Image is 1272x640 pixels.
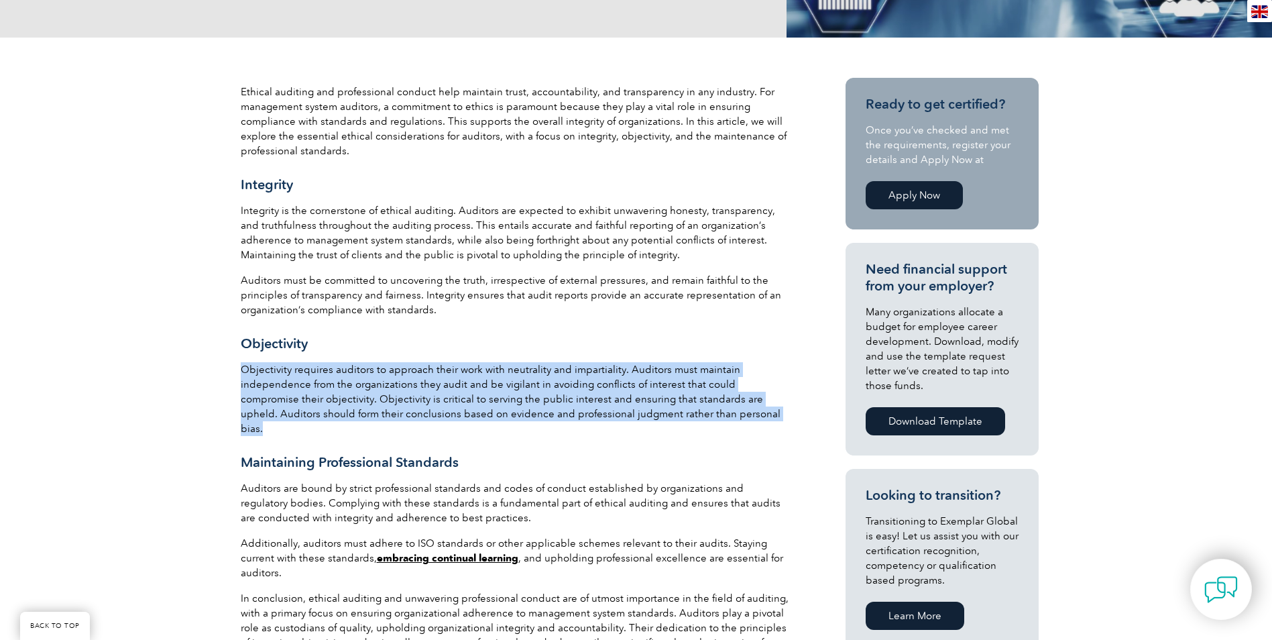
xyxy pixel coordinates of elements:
h3: Objectivity [241,335,791,352]
a: Download Template [866,407,1005,435]
p: Auditors must be committed to uncovering the truth, irrespective of external pressures, and remai... [241,273,791,317]
h3: Maintaining Professional Standards [241,454,791,471]
p: Once you’ve checked and met the requirements, register your details and Apply Now at [866,123,1019,167]
a: BACK TO TOP [20,612,90,640]
h3: Looking to transition? [866,487,1019,504]
p: Ethical auditing and professional conduct help maintain trust, accountability, and transparency i... [241,85,791,158]
p: Objectivity requires auditors to approach their work with neutrality and impartiality. Auditors m... [241,362,791,436]
p: Additionally, auditors must adhere to ISO standards or other applicable schemes relevant to their... [241,536,791,580]
a: Learn More [866,602,964,630]
p: Integrity is the cornerstone of ethical auditing. Auditors are expected to exhibit unwavering hon... [241,203,791,262]
h3: Need financial support from your employer? [866,261,1019,295]
a: Apply Now [866,181,963,209]
img: en [1251,5,1268,18]
h3: Integrity [241,176,791,193]
p: Auditors are bound by strict professional standards and codes of conduct established by organizat... [241,481,791,525]
h3: Ready to get certified? [866,96,1019,113]
p: Many organizations allocate a budget for employee career development. Download, modify and use th... [866,305,1019,393]
a: embracing continual learning [377,552,518,564]
img: contact-chat.png [1204,573,1238,606]
p: Transitioning to Exemplar Global is easy! Let us assist you with our certification recognition, c... [866,514,1019,588]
